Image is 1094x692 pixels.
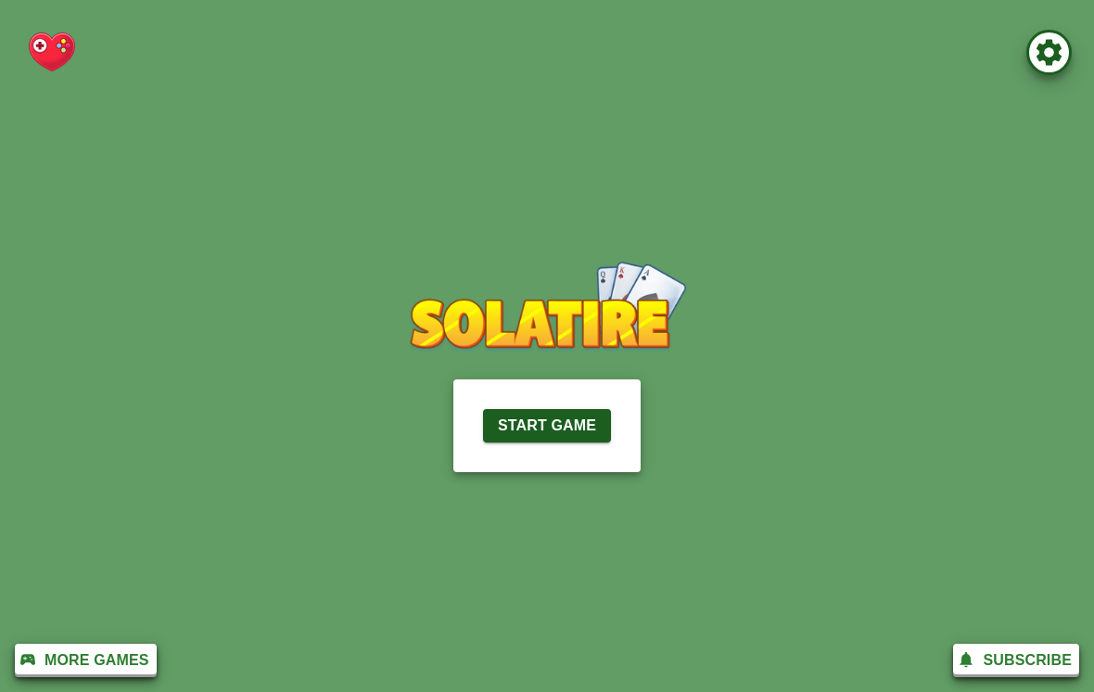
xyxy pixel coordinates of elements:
[15,644,157,677] button: More Games
[953,644,1079,677] button: Subscribe
[983,649,1072,672] p: Subscribe
[483,409,611,442] button: Start Game
[45,649,149,672] p: More Games
[22,22,82,82] img: charity-logo
[498,415,596,437] p: Start Game
[408,262,686,353] img: Logo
